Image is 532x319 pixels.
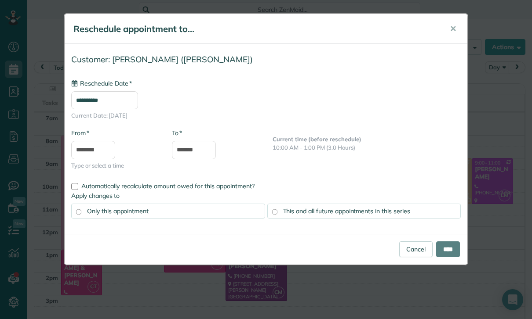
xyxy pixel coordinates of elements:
span: ✕ [450,24,456,34]
b: Current time (before reschedule) [273,136,361,143]
input: This and all future appointments in this series [272,209,277,215]
label: Apply changes to [71,191,461,200]
input: Only this appointment [76,209,82,215]
span: This and all future appointments in this series [283,207,410,215]
span: Type or select a time [71,161,159,170]
label: To [172,129,182,137]
h4: Customer: [PERSON_NAME] ([PERSON_NAME]) [71,55,461,64]
label: From [71,129,89,137]
a: Cancel [399,241,433,257]
label: Reschedule Date [71,79,132,88]
h5: Reschedule appointment to... [73,23,437,35]
p: 10:00 AM - 1:00 PM (3.0 Hours) [273,143,461,152]
span: Current Date: [DATE] [71,111,461,120]
span: Only this appointment [87,207,149,215]
span: Automatically recalculate amount owed for this appointment? [81,182,255,190]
